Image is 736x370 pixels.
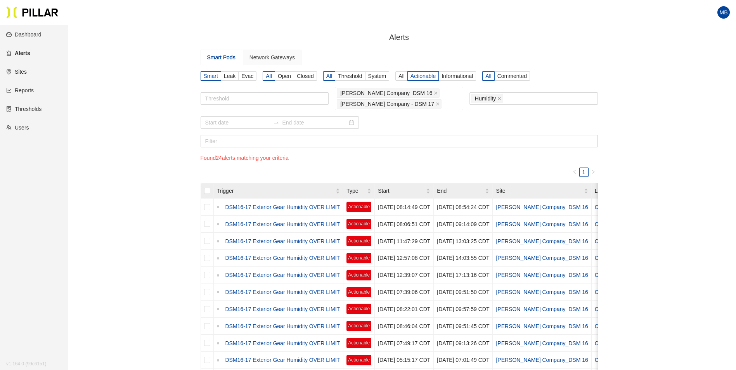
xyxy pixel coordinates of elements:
div: Smart Pods [207,53,236,62]
li: Previous Page [570,168,579,177]
a: COLO 3.3 LBP [595,204,631,210]
span: Type [346,187,367,195]
td: [DATE] 09:51:45 CDT [434,318,493,335]
span: Informational [442,73,473,79]
span: All [326,73,332,79]
span: Actionable [346,287,371,297]
span: Open [278,73,291,79]
span: Commented [497,73,527,79]
input: Start date [205,118,270,127]
span: Actionable [346,304,371,314]
span: Humidity [475,94,496,103]
input: End date [282,118,347,127]
a: COLO 4.4 LBT [595,221,631,227]
a: alertAlerts [6,50,30,56]
td: [DATE] 11:47:29 CDT [375,233,434,250]
div: Network Gateways [249,53,295,62]
a: DSM16-17 Exterior Gear Humidity OVER LIMIT [222,322,340,330]
a: COLO 4.2 LBT [595,306,631,312]
span: Smart [204,73,218,79]
span: Site [496,187,584,195]
td: [DATE] 09:51:50 CDT [434,284,493,301]
span: Actionable [346,321,371,331]
td: [DATE] 07:49:17 CDT [375,335,434,352]
span: Actionable [346,219,371,229]
a: [PERSON_NAME] Company_DSM 16 [496,323,588,329]
td: [DATE] 13:03:25 CDT [434,233,493,250]
a: DSM16-17 Exterior Gear Humidity OVER LIMIT [222,237,340,246]
span: Location [595,187,629,195]
a: COLO 3.3 UPM [595,272,633,278]
span: close [434,91,438,96]
td: [DATE] 17:13:16 CDT [434,267,493,284]
span: All [398,73,405,79]
td: [DATE] 12:57:08 CDT [375,250,434,267]
td: [DATE] 09:13:26 CDT [434,335,493,352]
a: environmentSites [6,69,27,75]
a: DSM16-17 Exterior Gear Humidity OVER LIMIT [222,339,340,348]
td: [DATE] 07:39:06 CDT [375,284,434,301]
span: Actionable [410,73,436,79]
a: COLO 4.2 LBT [595,357,631,363]
span: Closed [297,73,314,79]
a: 1 [580,168,588,176]
span: Leak [224,73,236,79]
img: Pillar Technologies [6,6,58,19]
a: exceptionThresholds [6,106,42,112]
td: [DATE] 09:14:09 CDT [434,216,493,233]
span: All [485,73,492,79]
span: MB [720,6,728,19]
td: [DATE] 08:22:01 CDT [375,301,434,318]
a: dashboardDashboard [6,31,42,38]
span: System [368,73,386,79]
a: [PERSON_NAME] Company_DSM 16 [496,255,588,261]
a: COLO 4.4 UPM [595,255,633,261]
a: [PERSON_NAME] Company_DSM 16 [496,357,588,363]
span: Actionable [346,338,371,348]
input: Filter [201,135,598,147]
button: left [570,168,579,177]
span: End [437,187,485,195]
p: Found 24 alerts matching your criteria [201,154,289,162]
span: Actionable [346,202,371,212]
a: DSM16-17 Exterior Gear Humidity OVER LIMIT [222,305,340,313]
a: [PERSON_NAME] Company_DSM 16 [496,204,588,210]
span: [PERSON_NAME] Company_DSM 16 [340,89,432,97]
td: [DATE] 05:15:17 CDT [375,352,434,369]
a: [PERSON_NAME] Company_DSM 16 [496,340,588,346]
span: left [572,169,577,174]
span: All [266,73,272,79]
td: [DATE] 09:57:59 CDT [434,301,493,318]
a: DSM16-17 Exterior Gear Humidity OVER LIMIT [222,254,340,262]
a: DSM16-17 Exterior Gear Humidity OVER LIMIT [222,288,340,296]
a: DSM16-17 Exterior Gear Humidity OVER LIMIT [222,203,340,211]
td: [DATE] 08:06:51 CDT [375,216,434,233]
span: Evac [241,73,253,79]
a: [PERSON_NAME] Company_DSM 16 [496,238,588,244]
span: close [436,102,440,107]
a: DSM16-17 Exterior Gear Humidity OVER LIMIT [222,356,340,364]
a: DSM16-17 Exterior Gear Humidity OVER LIMIT [222,271,340,279]
span: swap-right [273,119,279,126]
span: close [497,97,501,101]
a: COLO 4.2 LBT [595,340,631,346]
span: Alerts [389,33,409,41]
a: line-chartReports [6,87,34,93]
a: [PERSON_NAME] Company_DSM 16 [496,289,588,295]
td: [DATE] 12:39:07 CDT [375,267,434,284]
a: COLO 4.2 LBT [595,323,631,329]
span: Actionable [346,270,371,280]
li: 1 [579,168,589,177]
td: [DATE] 07:01:49 CDT [434,352,493,369]
span: [PERSON_NAME] Company - DSM 17 [340,100,434,108]
a: COLO 4.2 LBT [595,289,631,295]
td: [DATE] 14:03:55 CDT [434,250,493,267]
a: [PERSON_NAME] Company_DSM 16 [496,221,588,227]
span: to [273,119,279,126]
span: Threshold [338,73,362,79]
span: Start [378,187,426,195]
td: [DATE] 08:46:04 CDT [375,318,434,335]
span: Trigger [217,187,336,195]
li: Next Page [589,168,598,177]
